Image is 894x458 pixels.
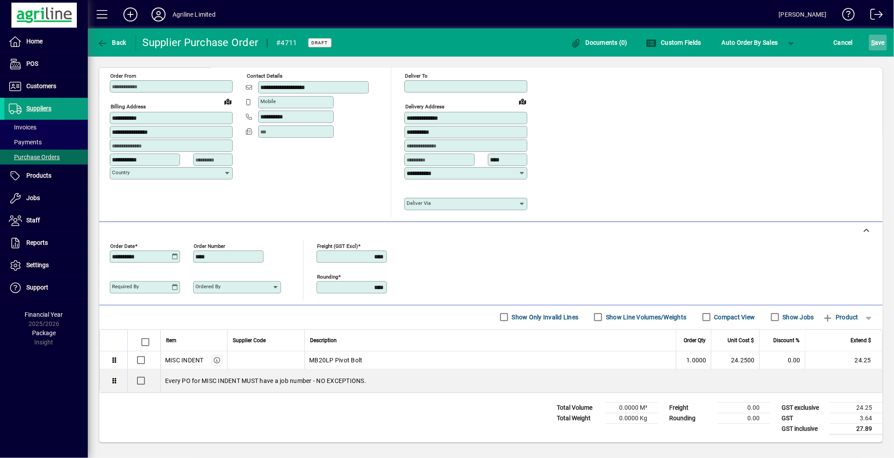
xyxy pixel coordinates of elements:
span: Invoices [9,124,36,131]
span: Support [26,284,48,291]
td: 24.25 [830,402,883,413]
span: S [871,39,875,46]
a: Purchase Orders [4,150,88,165]
a: Invoices [4,120,88,135]
td: 0.0000 M³ [605,402,658,413]
td: Total Weight [552,413,605,423]
mat-label: Deliver via [407,200,431,206]
td: 0.0000 Kg [605,413,658,423]
a: View on map [221,94,235,108]
span: POS [26,60,38,67]
span: Item [166,336,177,345]
span: Settings [26,261,49,268]
span: Package [32,329,56,336]
span: Customers [26,82,56,89]
div: Every PO for MISC INDENT MUST have a job number - NO EXCEPTIONS. [161,369,882,392]
a: Customers [4,75,88,97]
label: Show Line Volumes/Weights [604,313,686,322]
a: POS [4,53,88,75]
span: Description [310,336,337,345]
td: GST exclusive [777,402,830,413]
a: Home [4,31,88,53]
label: Compact View [713,313,755,322]
mat-label: Rounding [317,273,338,279]
mat-label: Order number [194,243,225,249]
span: Supplier Code [233,336,266,345]
span: Cancel [834,36,853,50]
span: Custom Fields [646,39,701,46]
div: Supplier Purchase Order [143,36,259,50]
div: Agriline Limited [173,7,216,21]
td: 0.00 [759,351,805,369]
mat-label: Order date [110,243,135,249]
td: 0.00 [717,402,770,413]
button: Auto Order By Sales [717,35,782,50]
mat-label: Deliver To [405,73,428,79]
span: Home [26,38,43,45]
td: 27.89 [830,423,883,434]
td: Total Volume [552,402,605,413]
span: Product [823,310,858,324]
a: Reports [4,232,88,254]
button: Cancel [832,35,855,50]
td: 24.25 [805,351,882,369]
span: Staff [26,217,40,224]
a: View on map [515,94,530,108]
span: Suppliers [26,105,51,112]
td: Freight [665,402,717,413]
span: Payments [9,139,42,146]
mat-label: Order from [110,73,136,79]
a: Jobs [4,187,88,209]
button: Profile [144,7,173,22]
span: Jobs [26,194,40,201]
mat-label: Required by [112,283,139,290]
span: Discount % [773,336,800,345]
span: Reports [26,239,48,246]
td: 0.00 [717,413,770,423]
button: Add [116,7,144,22]
span: Purchase Orders [9,154,60,161]
span: Auto Order By Sales [722,36,778,50]
td: 3.64 [830,413,883,423]
mat-label: Country [112,169,130,175]
td: GST [777,413,830,423]
span: Unit Cost $ [728,336,754,345]
span: Documents (0) [570,39,627,46]
a: Settings [4,254,88,276]
td: 24.2500 [711,351,759,369]
span: Back [97,39,126,46]
div: MISC INDENT [165,356,204,365]
span: Order Qty [684,336,706,345]
div: [PERSON_NAME] [779,7,827,21]
button: Product [818,309,863,325]
app-page-header-button: Back [88,35,136,50]
mat-label: Mobile [260,98,276,104]
span: Draft [312,40,328,46]
a: Logout [864,2,883,30]
a: Knowledge Base [836,2,855,30]
a: Support [4,277,88,299]
a: Payments [4,135,88,150]
mat-label: Freight (GST excl) [317,243,358,249]
td: GST inclusive [777,423,830,434]
span: Extend $ [851,336,871,345]
button: Documents (0) [568,35,630,50]
a: Products [4,165,88,187]
td: Rounding [665,413,717,423]
span: Financial Year [25,311,63,318]
button: Back [95,35,129,50]
a: Staff [4,210,88,232]
button: Custom Fields [644,35,703,50]
div: #4711 [276,36,297,50]
mat-label: Ordered by [195,283,220,290]
label: Show Only Invalid Lines [510,313,579,322]
span: ave [871,36,885,50]
span: Products [26,172,51,179]
label: Show Jobs [781,313,814,322]
td: 1.0000 [676,351,711,369]
button: Save [869,35,887,50]
span: MB20LP Pivot Bolt [309,356,362,365]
